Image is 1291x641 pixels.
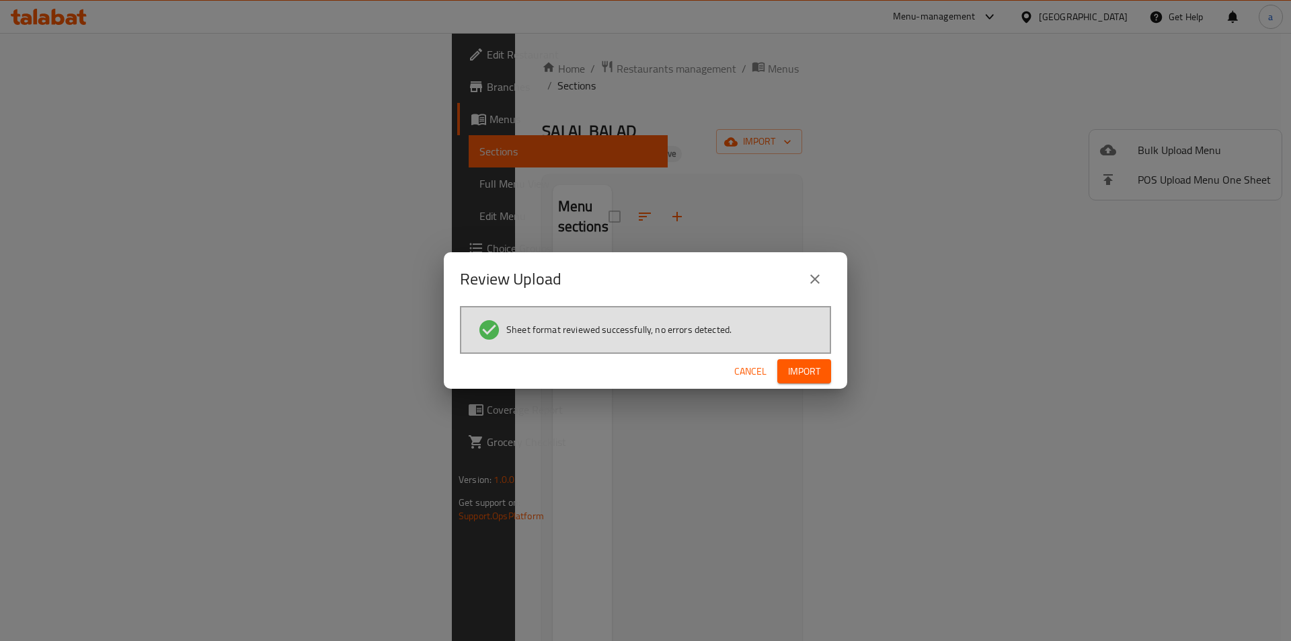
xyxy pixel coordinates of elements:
[506,323,732,336] span: Sheet format reviewed successfully, no errors detected.
[734,363,767,380] span: Cancel
[460,268,561,290] h2: Review Upload
[799,263,831,295] button: close
[729,359,772,384] button: Cancel
[788,363,820,380] span: Import
[777,359,831,384] button: Import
